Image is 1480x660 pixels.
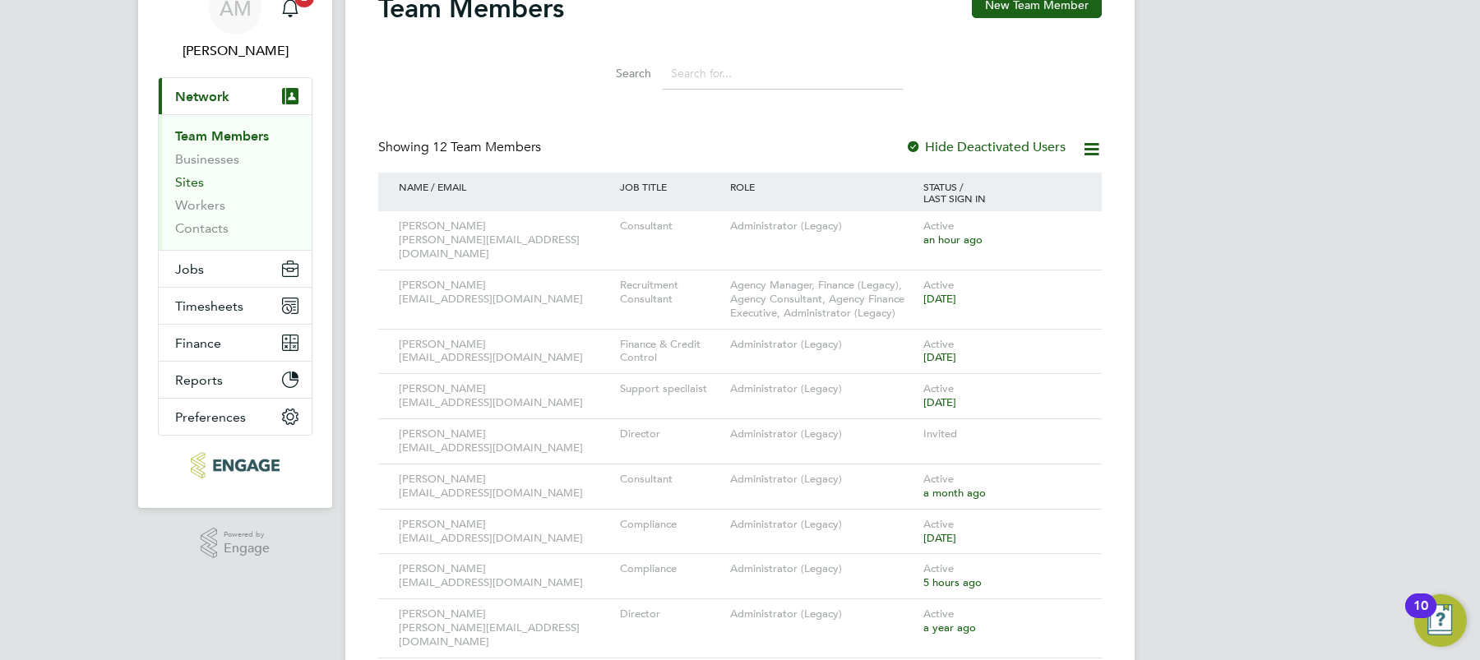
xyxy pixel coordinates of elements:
[1413,606,1428,627] div: 10
[201,528,271,559] a: Powered byEngage
[616,374,726,404] div: Support specilaist
[726,330,919,360] div: Administrator (Legacy)
[191,452,279,478] img: tr2rec-logo-retina.png
[919,211,1085,256] div: Active
[616,173,726,201] div: JOB TITLE
[616,510,726,540] div: Compliance
[175,151,239,167] a: Businesses
[616,211,726,242] div: Consultant
[175,409,246,425] span: Preferences
[395,173,616,201] div: NAME / EMAIL
[175,128,269,144] a: Team Members
[175,298,243,314] span: Timesheets
[919,419,1085,450] div: Invited
[923,395,956,409] span: [DATE]
[726,173,919,201] div: ROLE
[616,270,726,315] div: Recruitment Consultant
[919,330,1085,374] div: Active
[432,139,541,155] span: 12 Team Members
[919,464,1085,509] div: Active
[616,554,726,584] div: Compliance
[577,66,651,81] label: Search
[726,599,919,630] div: Administrator (Legacy)
[395,599,616,658] div: [PERSON_NAME] [PERSON_NAME][EMAIL_ADDRESS][DOMAIN_NAME]
[175,174,204,190] a: Sites
[1414,594,1467,647] button: Open Resource Center, 10 new notifications
[175,335,221,351] span: Finance
[175,220,229,236] a: Contacts
[159,251,312,287] button: Jobs
[923,292,956,306] span: [DATE]
[175,197,225,213] a: Workers
[395,374,616,418] div: [PERSON_NAME] [EMAIL_ADDRESS][DOMAIN_NAME]
[175,89,229,104] span: Network
[395,211,616,270] div: [PERSON_NAME] [PERSON_NAME][EMAIL_ADDRESS][DOMAIN_NAME]
[905,139,1066,155] label: Hide Deactivated Users
[923,531,956,545] span: [DATE]
[923,575,982,589] span: 5 hours ago
[158,41,312,61] span: Angelina Morris
[726,270,919,329] div: Agency Manager, Finance (Legacy), Agency Consultant, Agency Finance Executive, Administrator (Leg...
[224,542,270,556] span: Engage
[395,554,616,598] div: [PERSON_NAME] [EMAIL_ADDRESS][DOMAIN_NAME]
[616,464,726,495] div: Consultant
[919,374,1085,418] div: Active
[919,270,1085,315] div: Active
[726,510,919,540] div: Administrator (Legacy)
[395,419,616,464] div: [PERSON_NAME] [EMAIL_ADDRESS][DOMAIN_NAME]
[616,330,726,374] div: Finance & Credit Control
[919,173,1085,212] div: STATUS / LAST SIGN IN
[159,399,312,435] button: Preferences
[159,288,312,324] button: Timesheets
[158,452,312,478] a: Go to home page
[395,510,616,554] div: [PERSON_NAME] [EMAIL_ADDRESS][DOMAIN_NAME]
[159,78,312,114] button: Network
[726,419,919,450] div: Administrator (Legacy)
[923,233,983,247] span: an hour ago
[395,464,616,509] div: [PERSON_NAME] [EMAIL_ADDRESS][DOMAIN_NAME]
[395,330,616,374] div: [PERSON_NAME] [EMAIL_ADDRESS][DOMAIN_NAME]
[663,58,903,90] input: Search for...
[175,261,204,277] span: Jobs
[159,325,312,361] button: Finance
[726,211,919,242] div: Administrator (Legacy)
[919,599,1085,644] div: Active
[378,139,544,156] div: Showing
[726,464,919,495] div: Administrator (Legacy)
[175,372,223,388] span: Reports
[616,419,726,450] div: Director
[159,114,312,250] div: Network
[395,270,616,315] div: [PERSON_NAME] [EMAIL_ADDRESS][DOMAIN_NAME]
[224,528,270,542] span: Powered by
[923,350,956,364] span: [DATE]
[616,599,726,630] div: Director
[726,554,919,584] div: Administrator (Legacy)
[923,621,976,635] span: a year ago
[726,374,919,404] div: Administrator (Legacy)
[159,362,312,398] button: Reports
[919,510,1085,554] div: Active
[919,554,1085,598] div: Active
[923,486,986,500] span: a month ago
